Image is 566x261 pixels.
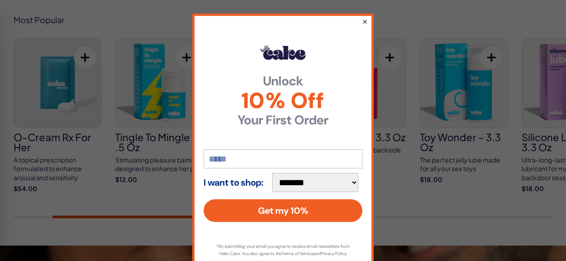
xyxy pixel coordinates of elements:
span: 10% Off [204,90,362,112]
strong: Unlock [204,75,362,88]
strong: Your First Order [204,114,362,127]
a: Privacy Policy [321,251,346,256]
a: Terms of Service [282,251,313,256]
strong: I want to shop: [204,177,263,187]
button: Get my 10% [204,199,362,222]
button: × [362,16,368,27]
img: Hello Cake [260,45,306,60]
p: *By submitting your email you agree to receive email newsletters from Hello Cake. You also agree ... [213,243,353,257]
